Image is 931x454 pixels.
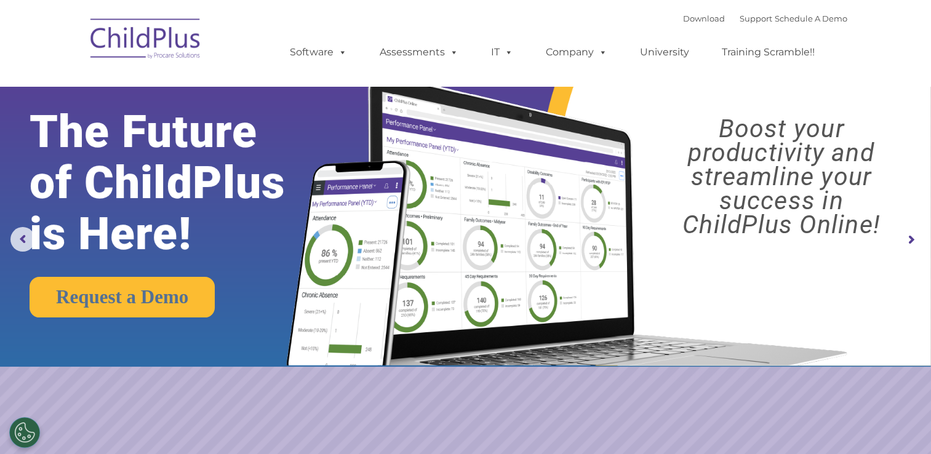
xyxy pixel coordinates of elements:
[479,40,525,65] a: IT
[84,10,207,71] img: ChildPlus by Procare Solutions
[683,14,725,23] a: Download
[171,132,223,141] span: Phone number
[628,40,701,65] a: University
[740,14,772,23] a: Support
[171,81,209,90] span: Last name
[9,417,40,448] button: Cookies Settings
[683,14,847,23] font: |
[30,277,215,317] a: Request a Demo
[643,117,919,237] rs-layer: Boost your productivity and streamline your success in ChildPlus Online!
[278,40,359,65] a: Software
[367,40,471,65] a: Assessments
[709,40,827,65] a: Training Scramble!!
[30,106,327,260] rs-layer: The Future of ChildPlus is Here!
[533,40,620,65] a: Company
[775,14,847,23] a: Schedule A Demo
